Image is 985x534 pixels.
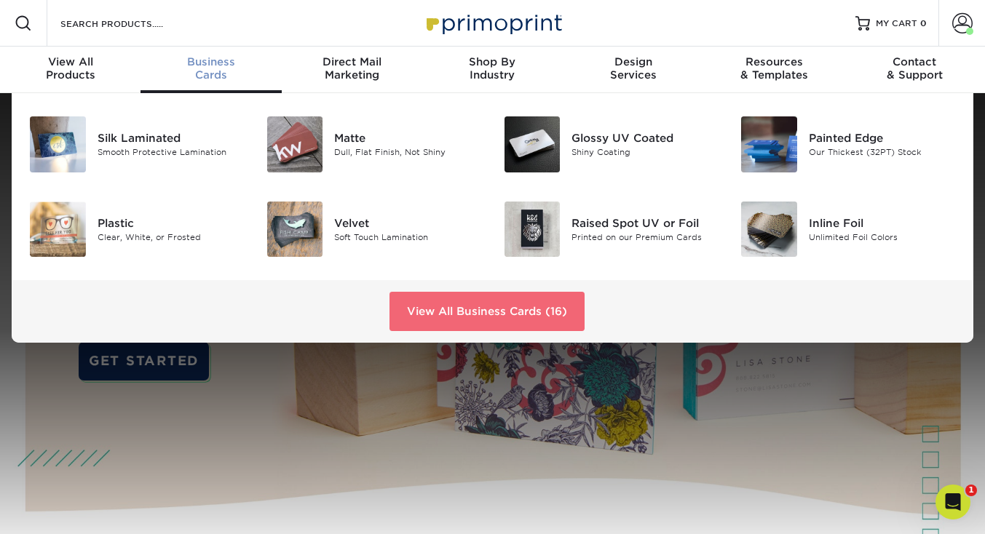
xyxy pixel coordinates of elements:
[422,55,563,68] span: Shop By
[563,47,703,93] a: DesignServices
[59,15,201,32] input: SEARCH PRODUCTS.....
[422,55,563,81] div: Industry
[809,231,956,244] div: Unlimited Foil Colors
[809,146,956,159] div: Our Thickest (32PT) Stock
[98,215,245,231] div: Plastic
[98,146,245,159] div: Smooth Protective Lamination
[703,55,844,81] div: & Templates
[98,130,245,146] div: Silk Laminated
[282,55,422,81] div: Marketing
[504,196,719,263] a: Raised Spot UV or Foil Business Cards Raised Spot UV or Foil Printed on our Premium Cards
[740,111,956,178] a: Painted Edge Business Cards Painted Edge Our Thickest (32PT) Stock
[30,116,86,172] img: Silk Laminated Business Cards
[935,485,970,519] iframe: Intercom live chat
[98,231,245,244] div: Clear, White, or Frosted
[844,55,985,81] div: & Support
[334,146,481,159] div: Dull, Flat Finish, Not Shiny
[282,47,422,93] a: Direct MailMarketing
[741,116,797,172] img: Painted Edge Business Cards
[703,55,844,68] span: Resources
[389,292,585,331] a: View All Business Cards (16)
[703,47,844,93] a: Resources& Templates
[266,196,482,263] a: Velvet Business Cards Velvet Soft Touch Lamination
[741,202,797,258] img: Inline Foil Business Cards
[334,231,481,244] div: Soft Touch Lamination
[141,47,281,93] a: BusinessCards
[571,231,719,244] div: Printed on our Premium Cards
[504,111,719,178] a: Glossy UV Coated Business Cards Glossy UV Coated Shiny Coating
[571,215,719,231] div: Raised Spot UV or Foil
[571,130,719,146] div: Glossy UV Coated
[266,111,482,178] a: Matte Business Cards Matte Dull, Flat Finish, Not Shiny
[876,17,917,30] span: MY CART
[29,111,245,178] a: Silk Laminated Business Cards Silk Laminated Smooth Protective Lamination
[571,146,719,159] div: Shiny Coating
[141,55,281,81] div: Cards
[422,47,563,93] a: Shop ByIndustry
[282,55,422,68] span: Direct Mail
[563,55,703,81] div: Services
[740,196,956,263] a: Inline Foil Business Cards Inline Foil Unlimited Foil Colors
[844,47,985,93] a: Contact& Support
[334,130,481,146] div: Matte
[267,202,323,258] img: Velvet Business Cards
[334,215,481,231] div: Velvet
[965,485,977,496] span: 1
[505,116,561,172] img: Glossy UV Coated Business Cards
[141,55,281,68] span: Business
[809,215,956,231] div: Inline Foil
[844,55,985,68] span: Contact
[920,18,927,28] span: 0
[420,7,566,39] img: Primoprint
[563,55,703,68] span: Design
[29,196,245,263] a: Plastic Business Cards Plastic Clear, White, or Frosted
[267,116,323,172] img: Matte Business Cards
[505,202,561,258] img: Raised Spot UV or Foil Business Cards
[30,202,86,258] img: Plastic Business Cards
[809,130,956,146] div: Painted Edge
